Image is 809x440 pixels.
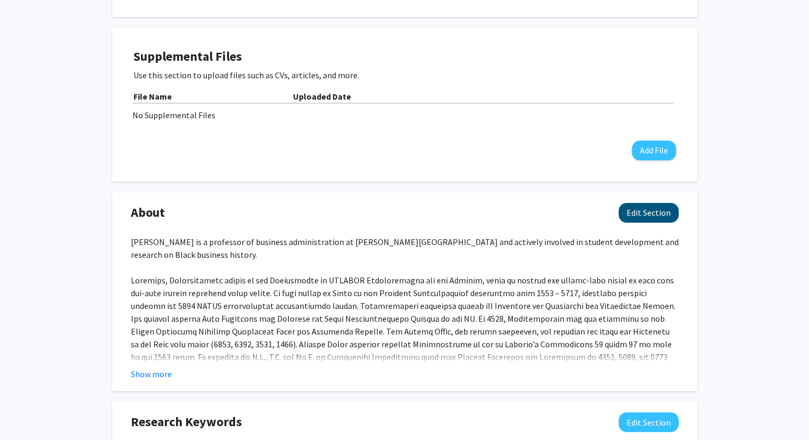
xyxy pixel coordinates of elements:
span: Research Keywords [131,412,242,431]
button: Edit Research Keywords [619,412,679,432]
div: No Supplemental Files [132,109,677,121]
button: Edit About [619,203,679,223]
b: Uploaded Date [293,91,351,102]
button: Add File [632,141,676,160]
p: Use this section to upload files such as CVs, articles, and more. [134,69,676,82]
iframe: Chat [8,392,45,432]
button: Show more [131,368,172,380]
b: File Name [134,91,172,102]
span: About [131,203,165,222]
div: [PERSON_NAME] is a professor of business administration at [PERSON_NAME][GEOGRAPHIC_DATA] and act... [131,235,679,402]
h4: Supplemental Files [134,49,676,64]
